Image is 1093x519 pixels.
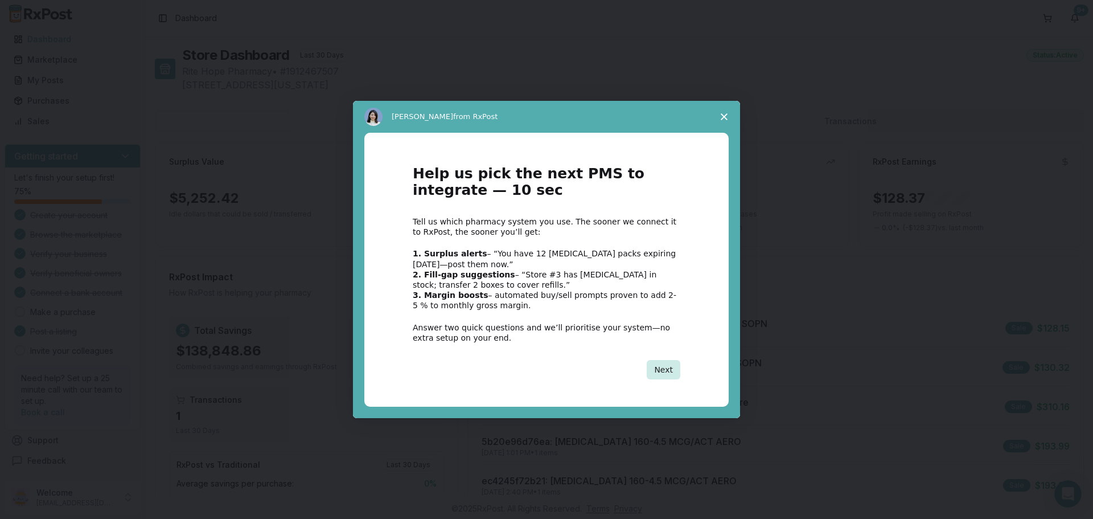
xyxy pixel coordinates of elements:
div: – “Store #3 has [MEDICAL_DATA] in stock; transfer 2 boxes to cover refills.” [413,269,680,290]
b: 1. Surplus alerts [413,249,487,258]
b: 3. Margin boosts [413,291,488,300]
div: – automated buy/sell prompts proven to add 2-5 % to monthly gross margin. [413,290,680,310]
span: from RxPost [453,112,498,121]
div: Tell us which pharmacy system you use. The sooner we connect it to RxPost, the sooner you’ll get: [413,216,680,237]
b: 2. Fill-gap suggestions [413,270,515,279]
div: – “You have 12 [MEDICAL_DATA] packs expiring [DATE]—post them now.” [413,248,680,269]
span: [PERSON_NAME] [392,112,453,121]
h1: Help us pick the next PMS to integrate — 10 sec [413,166,680,205]
button: Next [647,360,680,379]
img: Profile image for Alice [364,108,383,126]
div: Answer two quick questions and we’ll prioritise your system—no extra setup on your end. [413,322,680,343]
span: Close survey [708,101,740,133]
